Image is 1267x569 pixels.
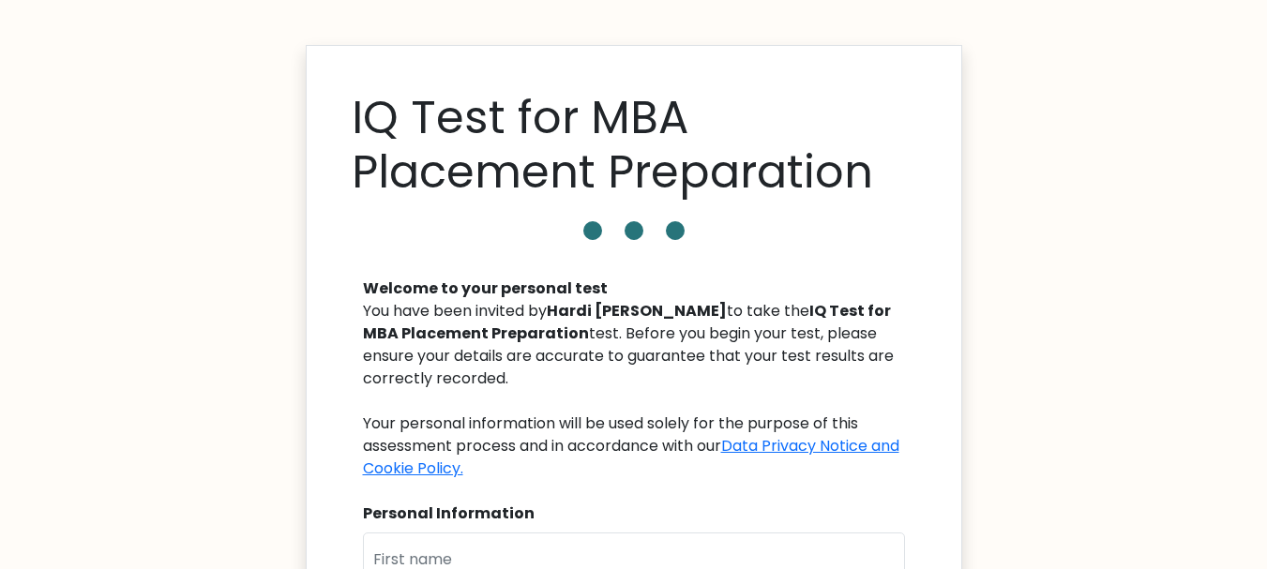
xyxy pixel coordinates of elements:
div: You have been invited by to take the test. Before you begin your test, please ensure your details... [363,300,905,480]
div: Welcome to your personal test [363,277,905,300]
h1: IQ Test for MBA Placement Preparation [352,91,916,199]
b: Hardi [PERSON_NAME] [547,300,727,322]
a: Data Privacy Notice and Cookie Policy. [363,435,899,479]
b: IQ Test for MBA Placement Preparation [363,300,891,344]
div: Personal Information [363,502,905,525]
